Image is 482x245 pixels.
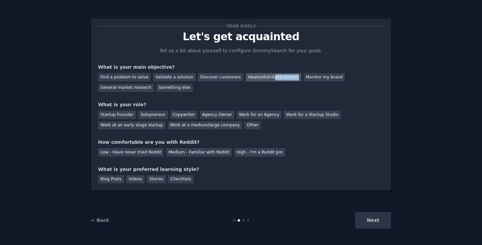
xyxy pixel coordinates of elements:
[237,111,282,119] div: Work for an Agency
[170,111,197,119] div: Copywriter
[246,73,301,81] div: Ideate/distribute content
[168,175,193,184] div: Checklists
[126,175,145,184] div: Videos
[157,47,325,54] p: Tell us a bit about yourself to configure GummySearch for your goals.
[200,111,234,119] div: Agency Owner
[98,84,154,92] div: General market research
[98,121,165,130] div: Work at an early stage startup
[284,111,340,119] div: Work for a Startup Studio
[98,111,136,119] div: Startup Founder
[98,101,384,108] div: What is your role?
[225,22,257,29] span: Your goals
[304,73,345,81] div: Monitor my brand
[91,218,109,223] a: ← Back
[98,175,124,184] div: Blog Posts
[153,73,195,81] div: Validate a solution
[138,111,168,119] div: Solopreneur
[156,84,193,92] div: Something else
[198,73,243,81] div: Discover customers
[244,121,261,130] div: Other
[98,148,164,157] div: Low - Have never tried Reddit
[147,175,166,184] div: Stories
[166,148,232,157] div: Medium - Familiar with Reddit
[98,31,384,43] p: Let's get acquainted
[168,121,242,130] div: Work at a medium/large company
[234,148,285,157] div: High - I'm a Reddit pro
[98,139,384,146] div: How comfortable are you with Reddit?
[98,73,151,81] div: Find a problem to solve
[98,166,384,173] div: What is your preferred learning style?
[98,64,384,71] div: What is your main objective?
